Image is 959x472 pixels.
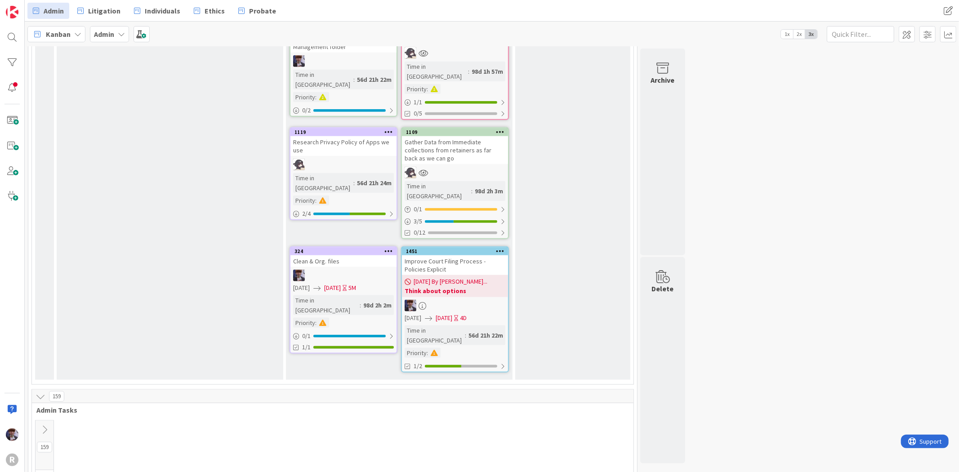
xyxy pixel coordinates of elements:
[290,247,397,267] div: 324Clean & Org. files
[37,442,52,453] span: 159
[290,330,397,342] div: 0/1
[405,286,505,295] b: Think about options
[290,127,397,220] a: 1119Research Privacy Policy of Apps we useKNTime in [GEOGRAPHIC_DATA]:56d 21h 24mPriority:2/4
[6,428,18,441] img: ML
[293,55,305,67] img: ML
[290,247,397,255] div: 324
[402,300,508,312] div: ML
[249,5,276,16] span: Probate
[290,208,397,219] div: 2/4
[805,30,817,39] span: 3x
[293,70,353,89] div: Time in [GEOGRAPHIC_DATA]
[294,129,397,135] div: 1119
[405,84,427,94] div: Priority
[205,5,225,16] span: Ethics
[468,67,469,76] span: :
[6,6,18,18] img: Visit kanbanzone.com
[402,204,508,215] div: 0/1
[188,3,230,19] a: Ethics
[302,331,311,341] span: 0 / 1
[469,67,505,76] div: 98d 1h 57m
[290,128,397,136] div: 1119
[6,454,18,466] div: R
[406,129,508,135] div: 1109
[129,3,186,19] a: Individuals
[290,136,397,156] div: Research Privacy Policy of Apps we use
[405,325,465,345] div: Time in [GEOGRAPHIC_DATA]
[290,55,397,67] div: ML
[302,343,311,352] span: 1/1
[402,247,508,275] div: 1451Improve Court Filing Process - Policies Explicit
[414,205,422,214] span: 0 / 1
[290,128,397,156] div: 1119Research Privacy Policy of Apps we use
[401,246,509,373] a: 1451Improve Court Filing Process - Policies Explicit[DATE] By [PERSON_NAME]...Think about options...
[402,167,508,178] div: KN
[414,109,422,118] span: 0/5
[293,92,315,102] div: Priority
[414,277,487,286] span: [DATE] By [PERSON_NAME]...
[460,313,467,323] div: 4D
[324,283,341,293] span: [DATE]
[414,217,422,226] span: 3 / 5
[293,159,305,170] img: KN
[414,361,422,371] span: 1/2
[793,30,805,39] span: 2x
[353,75,355,85] span: :
[293,283,310,293] span: [DATE]
[405,313,421,323] span: [DATE]
[145,5,180,16] span: Individuals
[402,136,508,164] div: Gather Data from Immediate collections from retainers as far back as we can go
[427,84,428,94] span: :
[402,47,508,59] div: KN
[405,47,416,59] img: KN
[44,5,64,16] span: Admin
[355,75,394,85] div: 56d 21h 22m
[290,255,397,267] div: Clean & Org. files
[36,405,622,414] span: Admin Tasks
[290,24,397,117] a: Curate all Finance documents in the Management folderMLTime in [GEOGRAPHIC_DATA]:56d 21h 22mPrior...
[355,178,394,188] div: 56d 21h 24m
[414,98,422,107] span: 1 / 1
[466,330,505,340] div: 56d 21h 22m
[302,106,311,115] span: 0 / 2
[290,270,397,281] div: ML
[427,348,428,358] span: :
[233,3,281,19] a: Probate
[405,62,468,81] div: Time in [GEOGRAPHIC_DATA]
[402,255,508,275] div: Improve Court Filing Process - Policies Explicit
[406,248,508,254] div: 1451
[293,270,305,281] img: ML
[402,216,508,227] div: 3/5
[315,318,317,328] span: :
[294,248,397,254] div: 324
[405,348,427,358] div: Priority
[94,30,114,39] b: Admin
[293,196,315,205] div: Priority
[405,300,416,312] img: ML
[19,1,41,12] span: Support
[360,300,361,310] span: :
[27,3,69,19] a: Admin
[651,75,675,85] div: Archive
[652,283,674,294] div: Delete
[405,181,471,201] div: Time in [GEOGRAPHIC_DATA]
[46,29,71,40] span: Kanban
[436,313,452,323] span: [DATE]
[315,196,317,205] span: :
[473,186,505,196] div: 98d 2h 3m
[353,178,355,188] span: :
[781,30,793,39] span: 1x
[361,300,394,310] div: 98d 2h 2m
[72,3,126,19] a: Litigation
[293,173,353,193] div: Time in [GEOGRAPHIC_DATA]
[293,295,360,315] div: Time in [GEOGRAPHIC_DATA]
[471,186,473,196] span: :
[402,128,508,136] div: 1109
[401,24,509,120] a: KNTime in [GEOGRAPHIC_DATA]:98d 1h 57mPriority:1/10/5
[401,127,509,239] a: 1109Gather Data from Immediate collections from retainers as far back as we can goKNTime in [GEOG...
[402,247,508,255] div: 1451
[290,105,397,116] div: 0/2
[405,167,416,178] img: KN
[293,318,315,328] div: Priority
[88,5,120,16] span: Litigation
